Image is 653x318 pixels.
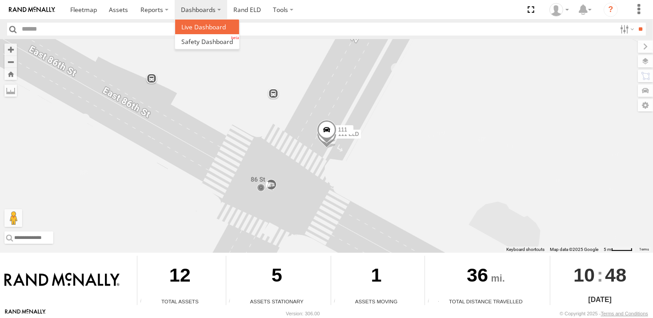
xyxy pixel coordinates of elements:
[617,23,636,36] label: Search Filter Options
[425,256,546,298] div: 36
[601,311,648,316] a: Terms and Conditions
[560,311,648,316] div: © Copyright 2025 -
[604,3,618,17] i: ?
[4,56,17,68] button: Zoom out
[226,298,240,305] div: Total number of assets current stationary.
[605,256,626,294] span: 48
[9,7,55,13] img: rand-logo.svg
[338,131,359,137] span: 111 ELD
[137,298,151,305] div: Total number of Enabled Assets
[425,298,438,305] div: Total distance travelled by all assets within specified date range and applied filters
[604,247,611,252] span: 5 m
[226,298,328,305] div: Assets Stationary
[286,311,320,316] div: Version: 306.00
[4,84,17,97] label: Measure
[4,44,17,56] button: Zoom in
[338,127,347,133] span: 111
[601,246,635,253] button: Map Scale: 5 m per 44 pixels
[4,209,22,227] button: Drag Pegman onto the map to open Street View
[638,99,653,111] label: Map Settings
[506,246,545,253] button: Keyboard shortcuts
[546,3,572,16] div: Victor Calcano Jr
[331,256,421,298] div: 1
[573,256,595,294] span: 10
[137,256,222,298] div: 12
[550,256,650,294] div: :
[4,68,17,80] button: Zoom Home
[226,256,328,298] div: 5
[331,298,345,305] div: Total number of assets current in transit.
[425,298,546,305] div: Total Distance Travelled
[550,247,598,252] span: Map data ©2025 Google
[5,309,46,318] a: Visit our Website
[550,294,650,305] div: [DATE]
[4,273,120,288] img: Rand McNally
[137,298,222,305] div: Total Assets
[640,247,649,251] a: Terms (opens in new tab)
[331,298,421,305] div: Assets Moving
